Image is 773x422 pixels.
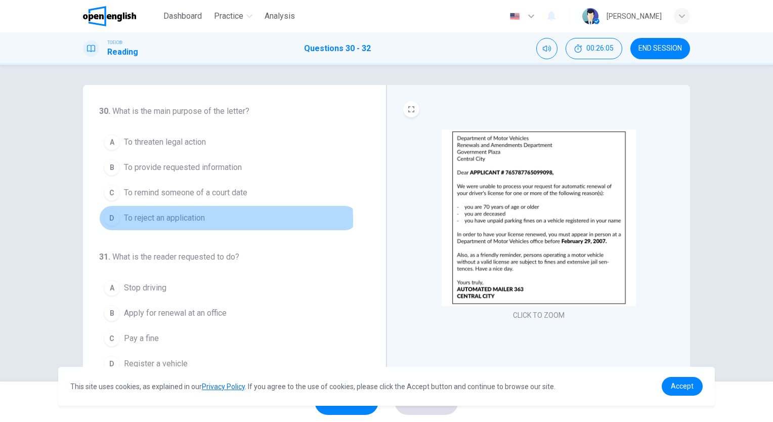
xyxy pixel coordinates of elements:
[159,7,206,25] button: Dashboard
[124,161,242,174] span: To provide requested information
[104,134,120,150] div: A
[104,210,120,226] div: D
[124,212,205,224] span: To reject an application
[99,252,110,262] span: 31 .
[265,10,295,22] span: Analysis
[671,382,694,390] span: Accept
[99,326,358,351] button: CPay a fine
[107,39,122,46] span: TOEIC®
[566,38,622,59] div: Hide
[104,305,120,321] div: B
[124,282,166,294] span: Stop driving
[112,106,249,116] span: What is the main purpose of the letter?
[210,7,256,25] button: Practice
[582,8,598,24] img: Profile picture
[99,275,358,301] button: AStop driving
[536,38,557,59] div: Mute
[99,155,358,180] button: BTo provide requested information
[566,38,622,59] button: 00:26:05
[99,180,358,205] button: CTo remind someone of a court date
[586,45,614,53] span: 00:26:05
[124,307,227,319] span: Apply for renewal at an office
[99,106,110,116] span: 30 .
[214,10,243,22] span: Practice
[99,351,358,376] button: DRegister a vehicle
[509,308,569,322] button: CLICK TO ZOOM
[304,43,371,55] h1: Questions 30 - 32
[163,10,202,22] span: Dashboard
[124,136,206,148] span: To threaten legal action
[261,7,299,25] button: Analysis
[83,6,159,26] a: OpenEnglish logo
[104,185,120,201] div: C
[112,252,239,262] span: What is the reader requested to do?
[442,130,636,306] img: undefined
[124,358,188,370] span: Register a vehicle
[104,159,120,176] div: B
[104,330,120,347] div: C
[83,6,136,26] img: OpenEnglish logo
[99,205,358,231] button: DTo reject an application
[107,46,138,58] h1: Reading
[99,130,358,155] button: ATo threaten legal action
[70,383,555,391] span: This site uses cookies, as explained in our . If you agree to the use of cookies, please click th...
[99,301,358,326] button: BApply for renewal at an office
[662,377,703,396] a: dismiss cookie message
[508,13,521,20] img: en
[104,356,120,372] div: D
[124,332,159,345] span: Pay a fine
[202,383,245,391] a: Privacy Policy
[630,38,690,59] button: END SESSION
[124,187,247,199] span: To remind someone of a court date
[638,45,682,53] span: END SESSION
[403,101,419,117] button: EXPAND
[104,280,120,296] div: A
[607,10,662,22] div: [PERSON_NAME]
[58,367,715,406] div: cookieconsent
